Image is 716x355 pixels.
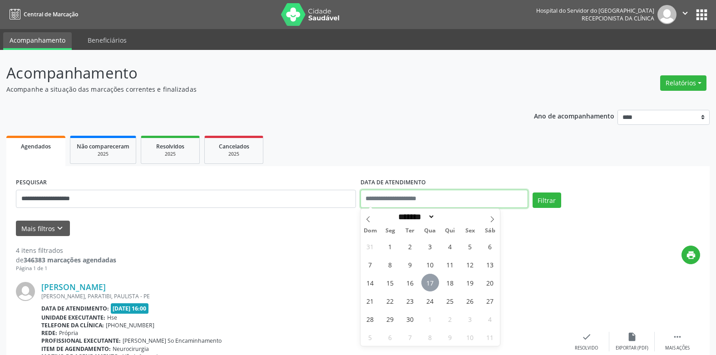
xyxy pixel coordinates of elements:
[461,256,479,273] span: Setembro 12, 2025
[381,256,399,273] span: Setembro 8, 2025
[460,228,480,234] span: Sex
[421,256,439,273] span: Setembro 10, 2025
[481,274,499,291] span: Setembro 20, 2025
[421,328,439,346] span: Outubro 8, 2025
[361,274,379,291] span: Setembro 14, 2025
[361,292,379,310] span: Setembro 21, 2025
[672,332,682,342] i: 
[361,237,379,255] span: Agosto 31, 2025
[41,321,104,329] b: Telefone da clínica:
[481,310,499,328] span: Outubro 4, 2025
[41,337,121,345] b: Profissional executante:
[16,282,35,301] img: img
[55,223,65,233] i: keyboard_arrow_down
[401,237,419,255] span: Setembro 2, 2025
[148,151,193,158] div: 2025
[381,292,399,310] span: Setembro 22, 2025
[400,228,420,234] span: Ter
[395,212,435,222] select: Month
[401,292,419,310] span: Setembro 23, 2025
[480,228,500,234] span: Sáb
[441,256,459,273] span: Setembro 11, 2025
[534,110,614,121] p: Ano de acompanhamento
[16,265,116,272] div: Página 1 de 1
[421,292,439,310] span: Setembro 24, 2025
[41,305,109,312] b: Data de atendimento:
[435,212,465,222] input: Year
[361,310,379,328] span: Setembro 28, 2025
[41,345,111,353] b: Item de agendamento:
[440,228,460,234] span: Qui
[77,151,129,158] div: 2025
[24,256,116,264] strong: 346383 marcações agendadas
[41,292,564,300] div: [PERSON_NAME], PARATIBI, PAULISTA - PE
[441,292,459,310] span: Setembro 25, 2025
[533,192,561,208] button: Filtrar
[106,321,154,329] span: [PHONE_NUMBER]
[575,345,598,351] div: Resolvido
[41,329,57,337] b: Rede:
[381,237,399,255] span: Setembro 1, 2025
[361,256,379,273] span: Setembro 7, 2025
[461,292,479,310] span: Setembro 26, 2025
[461,237,479,255] span: Setembro 5, 2025
[681,246,700,264] button: print
[665,345,690,351] div: Mais ações
[107,314,117,321] span: Hse
[360,228,380,234] span: Dom
[380,228,400,234] span: Seg
[441,274,459,291] span: Setembro 18, 2025
[59,329,78,337] span: Própria
[21,143,51,150] span: Agendados
[123,337,222,345] span: [PERSON_NAME] So Encaminhamento
[381,310,399,328] span: Setembro 29, 2025
[401,310,419,328] span: Setembro 30, 2025
[421,310,439,328] span: Outubro 1, 2025
[582,332,592,342] i: check
[461,274,479,291] span: Setembro 19, 2025
[420,228,440,234] span: Qua
[360,176,426,190] label: DATA DE ATENDIMENTO
[657,5,676,24] img: img
[441,237,459,255] span: Setembro 4, 2025
[24,10,78,18] span: Central de Marcação
[680,8,690,18] i: 
[401,256,419,273] span: Setembro 9, 2025
[676,5,694,24] button: 
[6,62,499,84] p: Acompanhamento
[211,151,257,158] div: 2025
[461,328,479,346] span: Outubro 10, 2025
[401,274,419,291] span: Setembro 16, 2025
[219,143,249,150] span: Cancelados
[381,274,399,291] span: Setembro 15, 2025
[616,345,648,351] div: Exportar (PDF)
[3,32,72,50] a: Acompanhamento
[461,310,479,328] span: Outubro 3, 2025
[41,282,106,292] a: [PERSON_NAME]
[421,237,439,255] span: Setembro 3, 2025
[627,332,637,342] i: insert_drive_file
[694,7,710,23] button: apps
[582,15,654,22] span: Recepcionista da clínica
[16,221,70,237] button: Mais filtroskeyboard_arrow_down
[16,176,47,190] label: PESQUISAR
[77,143,129,150] span: Não compareceram
[6,84,499,94] p: Acompanhe a situação das marcações correntes e finalizadas
[113,345,149,353] span: Neurocirurgia
[361,328,379,346] span: Outubro 5, 2025
[6,7,78,22] a: Central de Marcação
[421,274,439,291] span: Setembro 17, 2025
[441,310,459,328] span: Outubro 2, 2025
[16,246,116,255] div: 4 itens filtrados
[660,75,706,91] button: Relatórios
[686,250,696,260] i: print
[41,314,105,321] b: Unidade executante:
[481,328,499,346] span: Outubro 11, 2025
[401,328,419,346] span: Outubro 7, 2025
[156,143,184,150] span: Resolvidos
[441,328,459,346] span: Outubro 9, 2025
[481,237,499,255] span: Setembro 6, 2025
[111,303,149,314] span: [DATE] 16:00
[481,256,499,273] span: Setembro 13, 2025
[481,292,499,310] span: Setembro 27, 2025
